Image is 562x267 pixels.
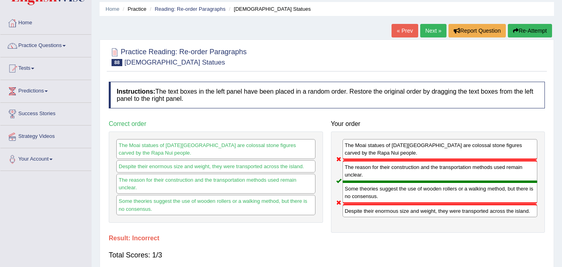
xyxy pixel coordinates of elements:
a: Tests [0,57,91,77]
button: Report Question [448,24,506,37]
div: The reason for their construction and the transportation methods used remain unclear. [343,160,538,182]
a: Reading: Re-order Paragraphs [155,6,225,12]
div: Despite their enormous size and weight, they were transported across the island. [343,204,538,217]
li: Practice [121,5,146,13]
a: Home [0,12,91,32]
h4: Result: [109,235,545,242]
a: Predictions [0,80,91,100]
div: The Moai statues of [DATE][GEOGRAPHIC_DATA] are colossal stone figures carved by the Rapa Nui peo... [343,139,538,160]
div: Some theories suggest the use of wooden rollers or a walking method, but there is no consensus. [116,195,315,215]
div: Total Scores: 1/3 [109,245,545,265]
small: [DEMOGRAPHIC_DATA] Statues [124,59,225,66]
a: « Prev [392,24,418,37]
div: Despite their enormous size and weight, they were transported across the island. [116,160,315,173]
li: [DEMOGRAPHIC_DATA] Statues [227,5,311,13]
a: Home [106,6,119,12]
div: Some theories suggest the use of wooden rollers or a walking method, but there is no consensus. [343,182,538,203]
div: The reason for their construction and the transportation methods used remain unclear. [116,174,315,194]
h4: The text boxes in the left panel have been placed in a random order. Restore the original order b... [109,82,545,108]
a: Practice Questions [0,35,91,55]
a: Strategy Videos [0,126,91,145]
a: Your Account [0,148,91,168]
h2: Practice Reading: Re-order Paragraphs [109,46,247,66]
h4: Your order [331,120,545,128]
a: Success Stories [0,103,91,123]
b: Instructions: [117,88,155,95]
a: Next » [420,24,446,37]
div: The Moai statues of [DATE][GEOGRAPHIC_DATA] are colossal stone figures carved by the Rapa Nui peo... [116,139,315,159]
button: Re-Attempt [508,24,552,37]
span: 88 [112,59,122,66]
h4: Correct order [109,120,323,128]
